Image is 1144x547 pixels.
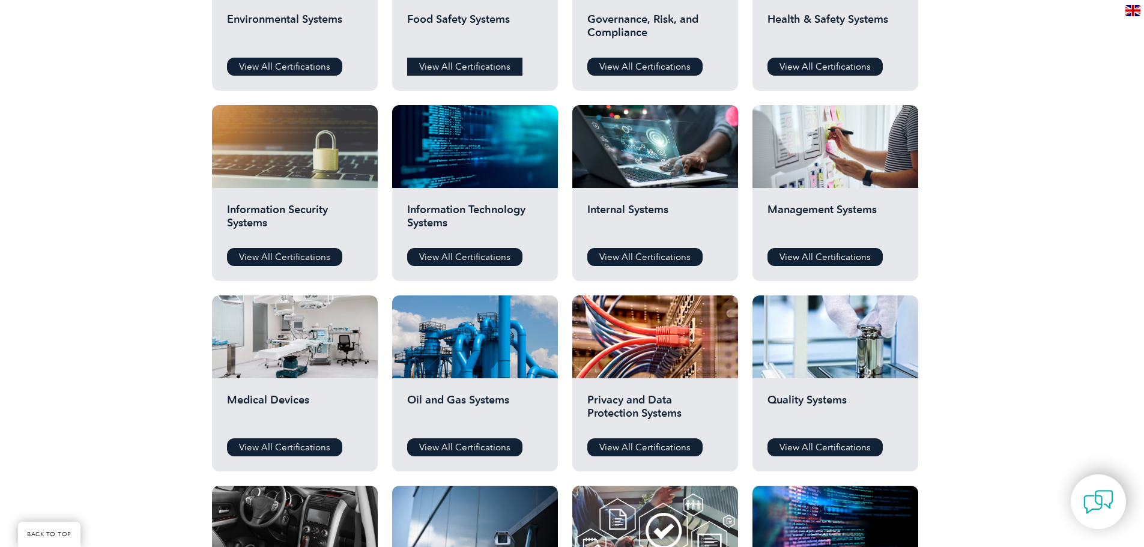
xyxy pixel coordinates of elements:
a: View All Certifications [767,438,883,456]
h2: Information Technology Systems [407,203,543,239]
a: View All Certifications [407,248,522,266]
a: View All Certifications [407,58,522,76]
a: View All Certifications [587,248,703,266]
img: en [1125,5,1140,16]
a: BACK TO TOP [18,522,80,547]
h2: Internal Systems [587,203,723,239]
h2: Management Systems [767,203,903,239]
a: View All Certifications [767,248,883,266]
h2: Quality Systems [767,393,903,429]
a: View All Certifications [587,58,703,76]
h2: Information Security Systems [227,203,363,239]
img: contact-chat.png [1083,487,1113,517]
a: View All Certifications [227,58,342,76]
h2: Privacy and Data Protection Systems [587,393,723,429]
h2: Environmental Systems [227,13,363,49]
h2: Food Safety Systems [407,13,543,49]
a: View All Certifications [407,438,522,456]
h2: Health & Safety Systems [767,13,903,49]
h2: Medical Devices [227,393,363,429]
h2: Oil and Gas Systems [407,393,543,429]
a: View All Certifications [587,438,703,456]
a: View All Certifications [767,58,883,76]
h2: Governance, Risk, and Compliance [587,13,723,49]
a: View All Certifications [227,438,342,456]
a: View All Certifications [227,248,342,266]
